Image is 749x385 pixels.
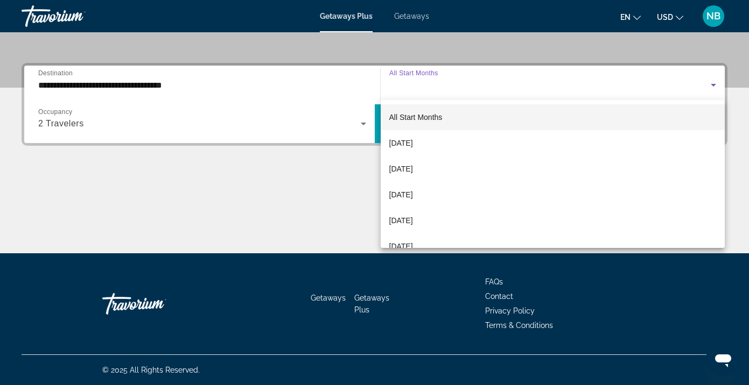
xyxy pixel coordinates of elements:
span: [DATE] [389,188,413,201]
span: [DATE] [389,162,413,175]
iframe: Button to launch messaging window [706,342,740,376]
span: [DATE] [389,214,413,227]
span: All Start Months [389,113,443,122]
span: [DATE] [389,240,413,253]
span: [DATE] [389,137,413,149]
